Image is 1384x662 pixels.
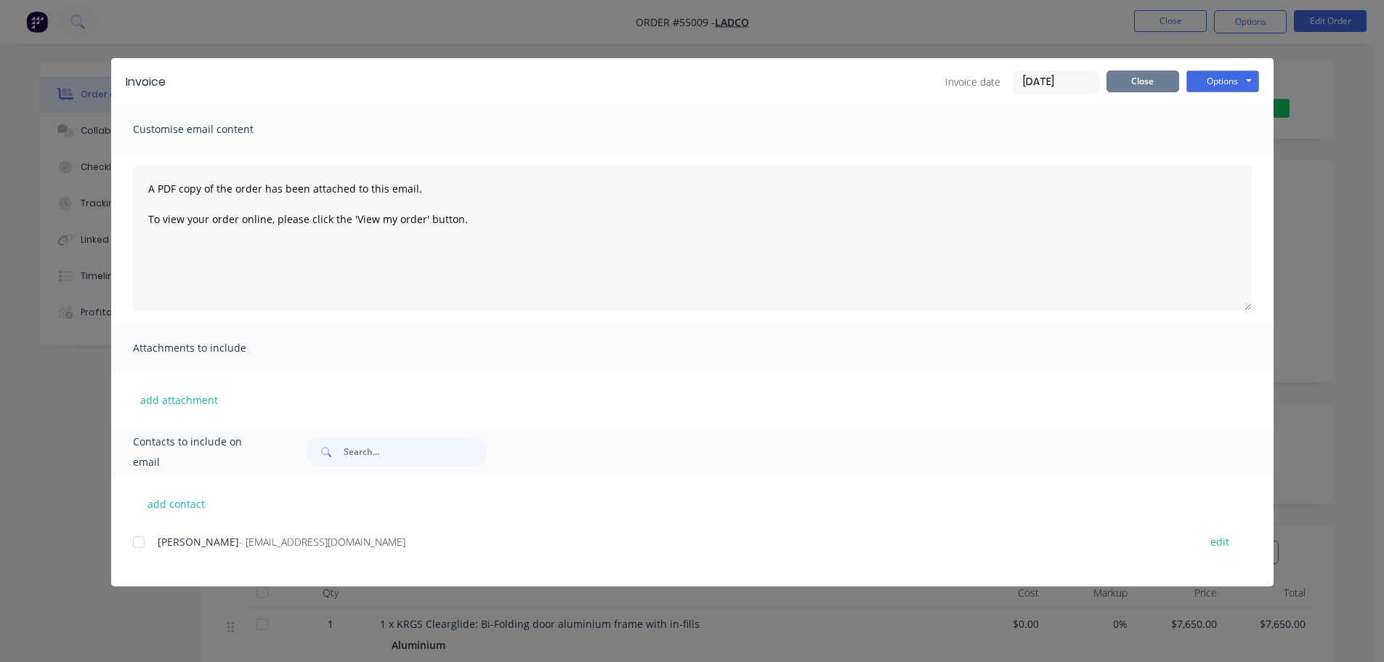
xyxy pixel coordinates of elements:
input: Search... [344,437,487,467]
textarea: A PDF copy of the order has been attached to this email. To view your order online, please click ... [133,166,1252,311]
span: Invoice date [945,74,1000,89]
span: [PERSON_NAME] [158,535,239,549]
button: add attachment [133,389,225,411]
div: Invoice [126,73,166,91]
span: Contacts to include on email [133,432,270,472]
span: Attachments to include [133,338,293,358]
button: Close [1106,70,1179,92]
button: edit [1202,532,1238,552]
span: - [EMAIL_ADDRESS][DOMAIN_NAME] [239,535,405,549]
span: Customise email content [133,119,293,140]
button: Options [1186,70,1259,92]
button: add contact [133,493,220,514]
